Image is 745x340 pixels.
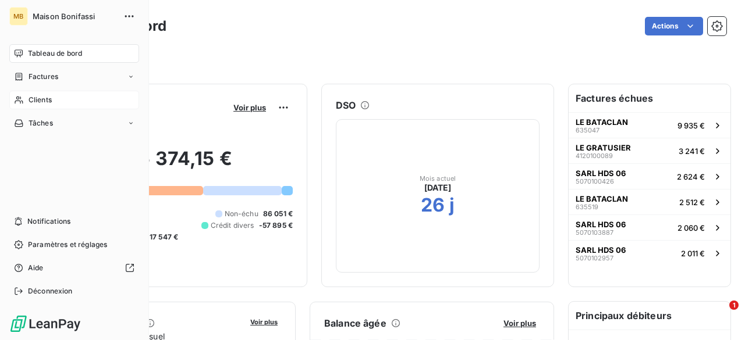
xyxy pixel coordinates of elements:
button: SARL HDS 0650701004262 624 € [569,163,730,189]
button: Voir plus [500,318,540,328]
iframe: Intercom live chat [705,300,733,328]
a: Aide [9,259,139,277]
span: 5070100426 [576,178,614,185]
span: 2 011 € [681,249,705,258]
span: -17 547 € [146,232,178,242]
span: Paramètres et réglages [28,239,107,250]
span: 635047 [576,127,599,134]
span: Déconnexion [28,286,73,296]
span: SARL HDS 06 [576,220,626,229]
span: [DATE] [424,182,452,194]
button: SARL HDS 0650701029572 011 € [569,240,730,266]
h2: 95 374,15 € [66,147,293,182]
span: 2 060 € [677,223,705,232]
h6: DSO [336,98,356,112]
button: Voir plus [230,102,269,113]
span: Tableau de bord [28,48,82,59]
span: 86 051 € [263,209,293,219]
span: Non-échu [225,209,258,219]
span: 4120100089 [576,152,613,159]
span: 2 624 € [677,172,705,181]
span: Tâches [29,118,53,128]
span: LE BATACLAN [576,117,628,127]
span: Voir plus [503,318,536,328]
span: Voir plus [233,103,266,112]
h2: 26 [421,194,445,217]
span: 635519 [576,203,598,210]
span: Notifications [27,216,70,227]
span: SARL HDS 06 [576,245,626,255]
span: -57 895 € [259,220,293,231]
span: 2 512 € [679,198,705,207]
button: LE BATACLAN6355192 512 € [569,189,730,214]
button: LE BATACLAN6350479 935 € [569,112,730,138]
span: LE BATACLAN [576,194,628,203]
h6: Factures échues [569,84,730,112]
span: SARL HDS 06 [576,169,626,178]
button: LE GRATUSIER41201000893 241 € [569,138,730,163]
h6: Balance âgée [324,316,386,330]
span: 5070102957 [576,255,613,262]
button: SARL HDS 0650701038872 060 € [569,214,730,240]
span: Voir plus [250,318,278,326]
span: Aide [28,263,44,273]
img: Logo LeanPay [9,314,81,333]
span: 9 935 € [677,121,705,130]
span: LE GRATUSIER [576,143,631,152]
span: Maison Bonifassi [33,12,116,21]
button: Voir plus [247,316,281,327]
span: 1 [729,300,739,310]
span: 5070103887 [576,229,613,236]
h6: Principaux débiteurs [569,302,730,330]
span: Mois actuel [420,175,456,182]
div: MB [9,7,28,26]
h2: j [449,194,455,217]
button: Actions [645,17,703,35]
span: Factures [29,71,58,82]
span: Crédit divers [211,220,254,231]
span: 3 241 € [679,146,705,156]
span: Clients [29,95,52,105]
